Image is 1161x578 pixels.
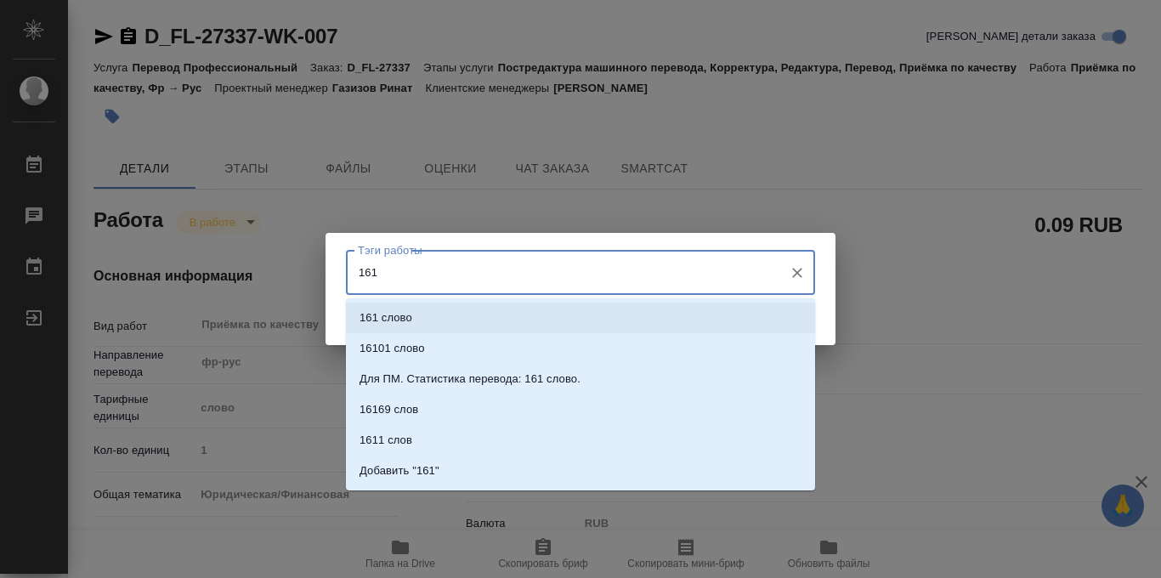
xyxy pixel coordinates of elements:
p: Для ПМ. Статистика перевода: 161 слово. [360,371,580,388]
p: 161 слово [360,309,412,326]
p: 1611 слов [360,432,412,449]
button: Очистить [785,261,809,285]
p: Добавить "161" [360,462,439,479]
p: 16169 слов [360,401,418,418]
p: 16101 слово [360,340,425,357]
